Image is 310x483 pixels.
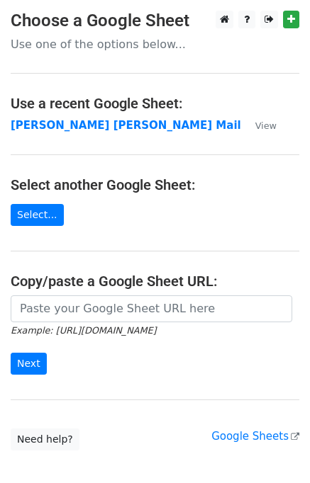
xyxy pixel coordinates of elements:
[11,119,241,132] a: [PERSON_NAME] [PERSON_NAME] Mail
[241,119,277,132] a: View
[11,325,156,336] small: Example: [URL][DOMAIN_NAME]
[11,204,64,226] a: Select...
[11,37,299,52] p: Use one of the options below...
[11,176,299,193] h4: Select another Google Sheet:
[11,428,79,450] a: Need help?
[11,295,292,322] input: Paste your Google Sheet URL here
[255,120,277,131] small: View
[11,273,299,290] h4: Copy/paste a Google Sheet URL:
[11,353,47,375] input: Next
[11,11,299,31] h3: Choose a Google Sheet
[11,95,299,112] h4: Use a recent Google Sheet:
[211,430,299,443] a: Google Sheets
